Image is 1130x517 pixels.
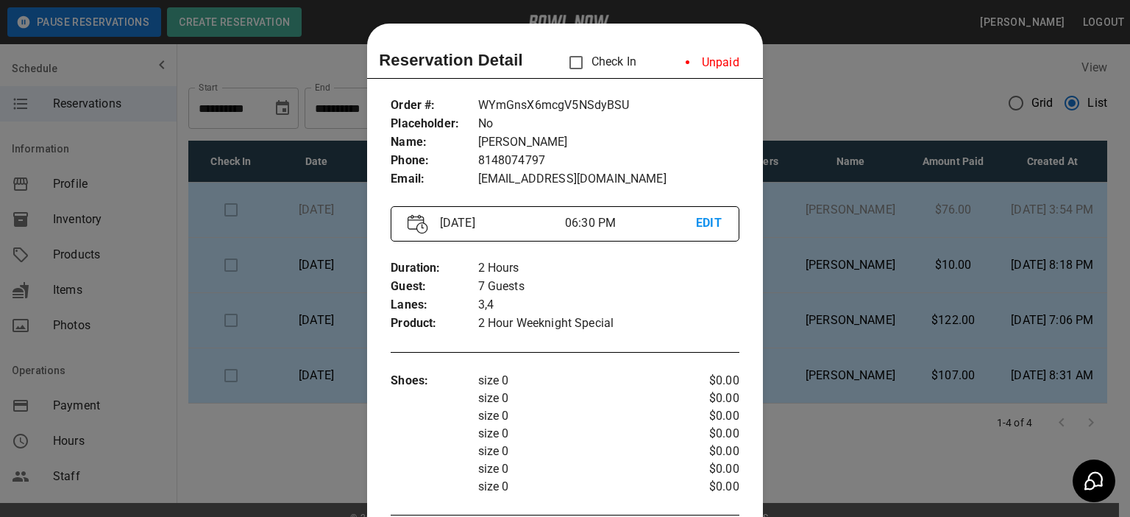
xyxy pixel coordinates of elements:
p: Check In [561,47,636,78]
p: Order # : [391,96,477,115]
p: 3,4 [478,296,739,314]
p: [DATE] [434,214,565,232]
p: EDIT [696,214,722,233]
p: Shoes : [391,372,477,390]
p: Email : [391,170,477,189]
p: $0.00 [681,478,739,496]
p: 06:30 PM [565,214,696,232]
p: 2 Hours [478,259,739,278]
p: 2 Hour Weeknight Special [478,314,739,333]
p: size 0 [478,372,681,390]
p: Lanes : [391,296,477,314]
p: Guest : [391,278,477,296]
p: $0.00 [681,425,739,443]
p: Name : [391,133,477,152]
p: [EMAIL_ADDRESS][DOMAIN_NAME] [478,170,739,189]
p: $0.00 [681,460,739,478]
p: Duration : [391,259,477,278]
p: Product : [391,314,477,333]
p: $0.00 [681,390,739,407]
p: 7 Guests [478,278,739,296]
p: Placeholder : [391,115,477,133]
p: size 0 [478,390,681,407]
p: $0.00 [681,372,739,390]
p: size 0 [478,478,681,496]
p: [PERSON_NAME] [478,133,739,152]
p: size 0 [478,443,681,460]
p: Reservation Detail [379,48,523,72]
p: $0.00 [681,407,739,425]
li: Unpaid [674,48,751,77]
p: size 0 [478,407,681,425]
p: No [478,115,739,133]
p: 8148074797 [478,152,739,170]
p: WYmGnsX6mcgV5NSdyBSU [478,96,739,115]
p: $0.00 [681,443,739,460]
p: size 0 [478,425,681,443]
p: size 0 [478,460,681,478]
img: Vector [408,214,428,234]
p: Phone : [391,152,477,170]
